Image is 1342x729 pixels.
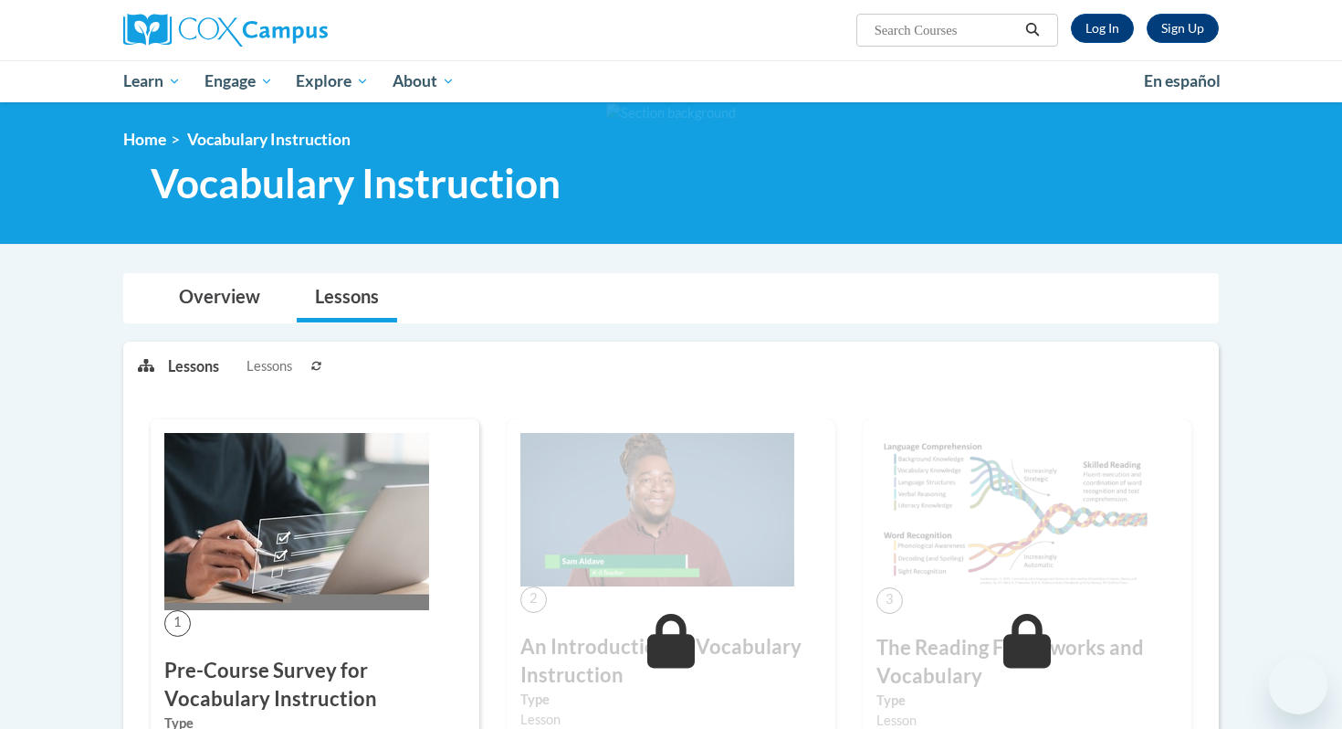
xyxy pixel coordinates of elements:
span: En español [1144,71,1221,90]
span: Explore [296,70,369,92]
a: About [381,60,467,102]
div: Main menu [96,60,1246,102]
img: Course Image [164,433,429,610]
a: Explore [284,60,381,102]
h3: The Reading Frameworks and Vocabulary [876,634,1178,691]
span: Vocabulary Instruction [151,159,561,207]
a: Engage [193,60,285,102]
img: Course Image [520,433,794,586]
label: Type [876,691,1178,711]
span: Engage [204,70,273,92]
a: En español [1132,62,1232,100]
a: Register [1147,14,1219,43]
img: Cox Campus [123,14,328,47]
h3: An Introduction to Vocabulary Instruction [520,633,822,690]
input: Search Courses [873,19,1019,41]
label: Type [520,690,822,710]
span: 3 [876,587,903,614]
span: Vocabulary Instruction [187,130,351,149]
a: Learn [111,60,193,102]
iframe: Button to launch messaging window [1269,656,1327,714]
span: 2 [520,586,547,613]
button: Search [1019,19,1046,41]
img: Section background [606,103,736,123]
span: Learn [123,70,181,92]
p: Lessons [168,356,219,376]
a: Home [123,130,166,149]
span: Lessons [246,356,292,376]
a: Lessons [297,274,397,322]
img: Course Image [876,433,1150,587]
h3: Pre-Course Survey for Vocabulary Instruction [164,657,466,713]
a: Cox Campus [123,14,470,47]
a: Overview [161,274,278,322]
a: Log In [1071,14,1134,43]
span: 1 [164,610,191,637]
span: About [393,70,455,92]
